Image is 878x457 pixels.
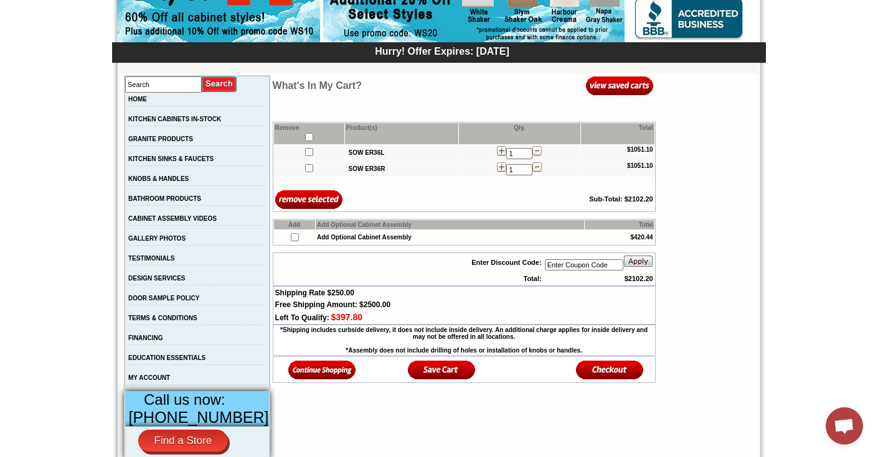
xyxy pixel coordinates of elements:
[128,255,174,262] a: TESTIMONIALS
[138,430,229,452] a: Find a Store
[627,146,653,153] b: $1051.10
[288,359,356,380] img: Continue Shopping
[581,123,654,144] td: Total
[128,195,201,202] a: BATHROOM PRODUCTS
[128,374,170,381] a: MY ACCOUNT
[331,312,362,322] span: $397.80
[275,313,329,322] span: Left To Qualify:
[128,215,217,222] a: CABINET ASSEMBLY VIDEOS
[275,189,343,210] input: Remove Selected
[576,359,644,380] img: Checkout
[275,300,391,309] span: Free Shipping Amount: $2500.00
[349,165,385,172] a: SOW ER36R
[627,162,653,169] b: $1051.10
[346,347,582,354] b: *Assembly does not include drilling of holes or installation of knobs or handles.
[202,76,237,93] input: Submit
[280,326,648,340] b: *Shipping includes curbside delivery, it does not include inside delivery. An additional charge a...
[128,295,199,302] a: DOOR SAMPLE POLICY
[471,259,541,266] b: Enter Discount Code:
[349,149,385,156] a: SOW ER36L
[128,235,186,242] a: GALLERY PHOTOS
[144,391,225,408] span: Call us now:
[273,75,474,96] td: What's In My Cart?
[585,220,654,229] td: Total
[317,234,412,241] b: Add Optional Cabinet Assembly
[623,255,653,267] img: apply_button.gif
[274,220,315,229] td: Add
[589,195,653,203] b: Sub-Total: $2102.20
[128,315,197,321] a: TERMS & CONDITIONS
[274,123,344,144] td: Remove
[128,136,193,142] a: GRANITE PRODUCTS
[128,96,147,103] a: HOME
[459,123,580,144] td: Qty.
[128,275,186,282] a: DESIGN SERVICES
[128,335,163,341] a: FINANCING
[625,275,653,282] b: $2102.20
[316,220,584,229] td: Add Optional Cabinet Assembly
[408,359,476,380] img: Save Cart
[129,409,269,426] span: [PHONE_NUMBER]
[345,123,458,144] td: Product(s)
[128,116,221,122] a: KITCHEN CABINETS IN-STOCK
[275,289,354,297] span: Shipping Rate $250.00
[586,75,654,96] img: View Saved Carts
[128,175,189,182] a: KNOBS & HANDLES
[524,275,542,282] b: Total:
[128,155,214,162] a: KITCHEN SINKS & FAUCETS
[128,354,205,361] a: EDUCATION ESSENTIALS
[826,407,863,445] div: Open chat
[118,44,766,57] div: Hurry! Offer Expires: [DATE]
[630,234,653,241] b: $420.44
